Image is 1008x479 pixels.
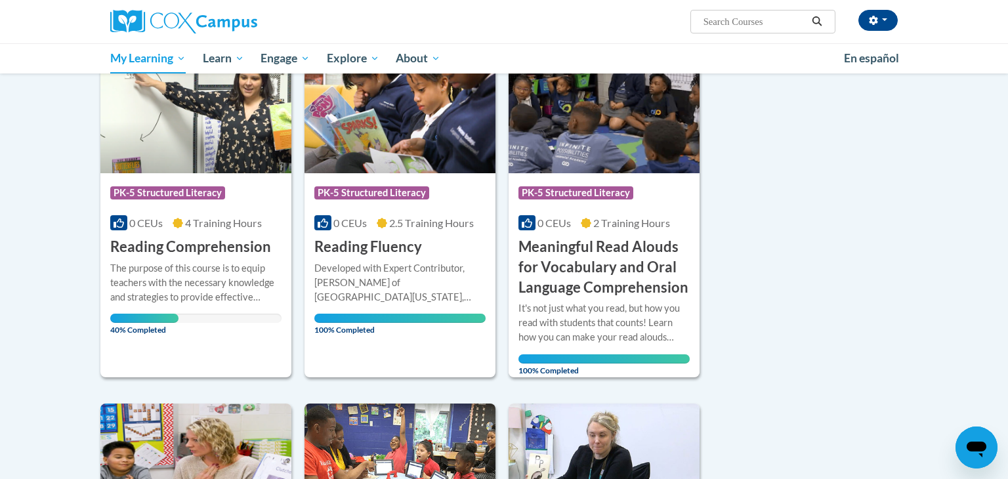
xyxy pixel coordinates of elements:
[110,261,282,304] div: The purpose of this course is to equip teachers with the necessary knowledge and strategies to pr...
[396,51,440,66] span: About
[304,39,495,377] a: Course LogoPK-5 Structured Literacy0 CEUs2.5 Training Hours Reading FluencyDeveloped with Expert ...
[91,43,917,73] div: Main menu
[389,217,474,229] span: 2.5 Training Hours
[110,10,257,33] img: Cox Campus
[509,39,700,173] img: Course Logo
[314,237,422,257] h3: Reading Fluency
[252,43,318,73] a: Engage
[318,43,388,73] a: Explore
[110,314,178,335] span: 40% Completed
[518,354,690,375] span: 100% Completed
[955,427,997,469] iframe: Button to launch messaging window
[110,314,178,323] div: Your progress
[129,217,163,229] span: 0 CEUs
[844,51,899,65] span: En español
[314,314,486,323] div: Your progress
[110,10,360,33] a: Cox Campus
[518,237,690,297] h3: Meaningful Read Alouds for Vocabulary and Oral Language Comprehension
[518,186,633,199] span: PK-5 Structured Literacy
[314,186,429,199] span: PK-5 Structured Literacy
[102,43,194,73] a: My Learning
[314,261,486,304] div: Developed with Expert Contributor, [PERSON_NAME] of [GEOGRAPHIC_DATA][US_STATE], [GEOGRAPHIC_DATA...
[388,43,450,73] a: About
[537,217,571,229] span: 0 CEUs
[185,217,262,229] span: 4 Training Hours
[835,45,908,72] a: En español
[100,39,291,173] img: Course Logo
[593,217,670,229] span: 2 Training Hours
[858,10,898,31] button: Account Settings
[203,51,244,66] span: Learn
[194,43,253,73] a: Learn
[110,51,186,66] span: My Learning
[702,14,807,30] input: Search Courses
[807,14,827,30] button: Search
[110,237,271,257] h3: Reading Comprehension
[333,217,367,229] span: 0 CEUs
[110,186,225,199] span: PK-5 Structured Literacy
[314,314,486,335] span: 100% Completed
[261,51,310,66] span: Engage
[100,39,291,377] a: Course LogoPK-5 Structured Literacy0 CEUs4 Training Hours Reading ComprehensionThe purpose of thi...
[327,51,379,66] span: Explore
[304,39,495,173] img: Course Logo
[509,39,700,377] a: Course LogoPK-5 Structured Literacy0 CEUs2 Training Hours Meaningful Read Alouds for Vocabulary a...
[518,354,690,364] div: Your progress
[518,301,690,344] div: It's not just what you read, but how you read with students that counts! Learn how you can make y...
